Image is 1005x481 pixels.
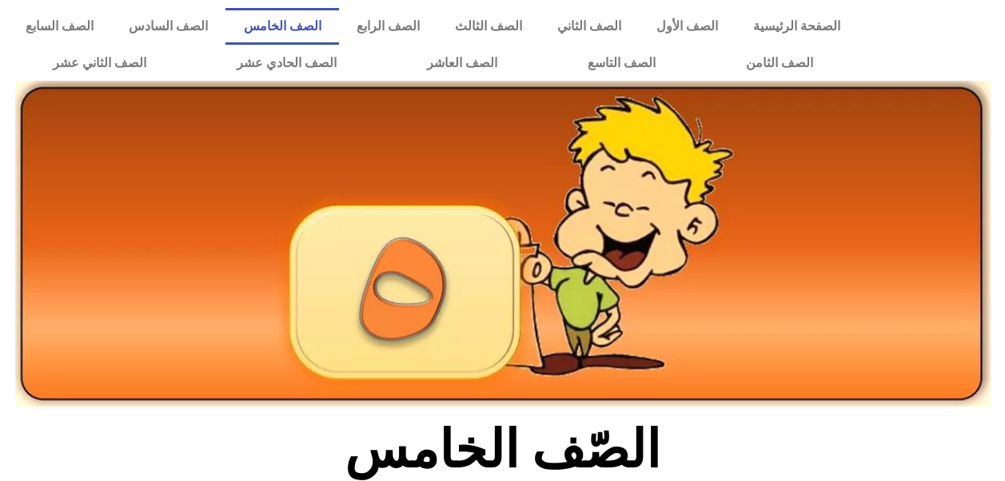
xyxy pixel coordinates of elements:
a: الصف الثاني [540,8,639,45]
a: الصف الثامن [701,45,859,81]
a: الصف الثاني عشر [8,45,192,81]
a: الصف الحادي عشر [192,45,382,81]
h2: الصّف الخامس [238,419,767,481]
a: الصف العاشر [382,45,543,81]
a: الصف الرابع [339,8,437,45]
a: الصف الأول [639,8,736,45]
a: الصف الثالث [437,8,540,45]
a: الصف السادس [111,8,225,45]
a: الصف السابع [8,8,111,45]
a: الصف الخامس [225,8,338,45]
a: الصفحة الرئيسية [736,8,858,45]
a: الصف التاسع [543,45,701,81]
